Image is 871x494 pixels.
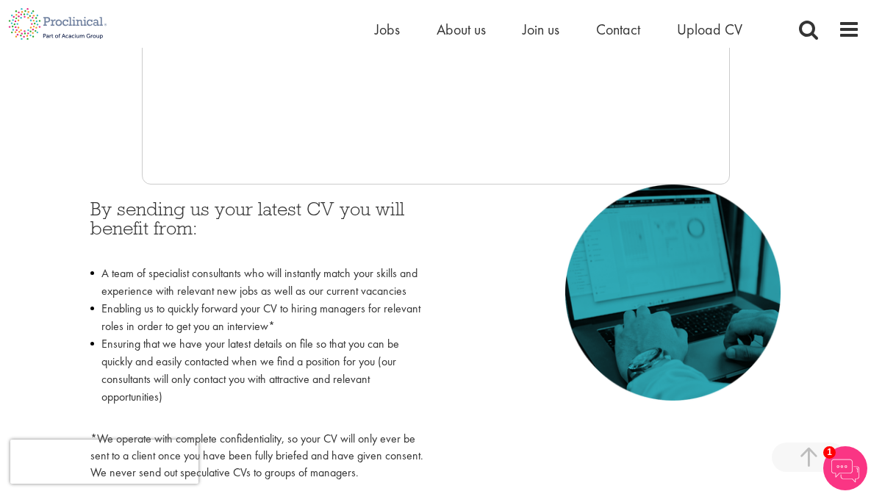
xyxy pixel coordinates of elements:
p: *We operate with complete confidentiality, so your CV will only ever be sent to a client once you... [90,431,425,482]
li: Ensuring that we have your latest details on file so that you can be quickly and easily contacted... [90,335,425,423]
a: Upload CV [677,20,742,39]
iframe: reCAPTCHA [10,440,198,484]
a: Join us [523,20,559,39]
img: Chatbot [823,446,867,490]
li: Enabling us to quickly forward your CV to hiring managers for relevant roles in order to get you ... [90,300,425,335]
a: About us [437,20,486,39]
span: 1 [823,446,836,459]
li: A team of specialist consultants who will instantly match your skills and experience with relevan... [90,265,425,300]
h3: By sending us your latest CV you will benefit from: [90,199,425,257]
a: Jobs [375,20,400,39]
a: Contact [596,20,640,39]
